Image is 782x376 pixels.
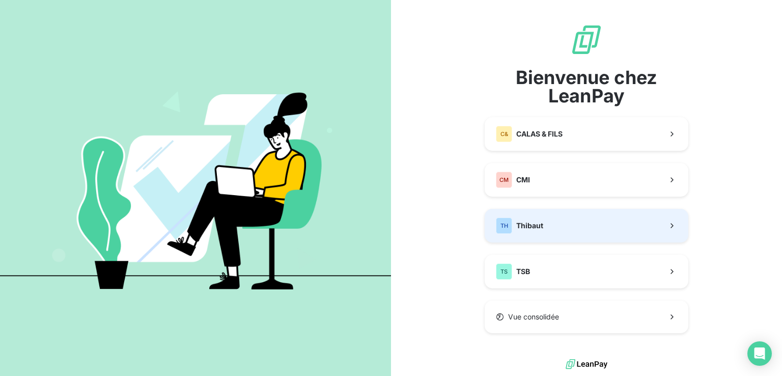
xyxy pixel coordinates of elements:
div: TS [496,263,512,280]
div: TH [496,218,512,234]
div: CM [496,172,512,188]
span: Vue consolidée [508,312,559,322]
button: TSTSB [485,255,688,288]
span: TSB [516,266,530,277]
div: Open Intercom Messenger [747,341,772,366]
span: Thibaut [516,221,543,231]
span: Bienvenue chez LeanPay [485,68,688,105]
button: C&CALAS & FILS [485,117,688,151]
button: THThibaut [485,209,688,243]
span: CALAS & FILS [516,129,563,139]
img: logo sigle [570,23,603,56]
button: CMCMI [485,163,688,197]
span: CMI [516,175,530,185]
div: C& [496,126,512,142]
img: logo [566,357,607,372]
button: Vue consolidée [485,301,688,333]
